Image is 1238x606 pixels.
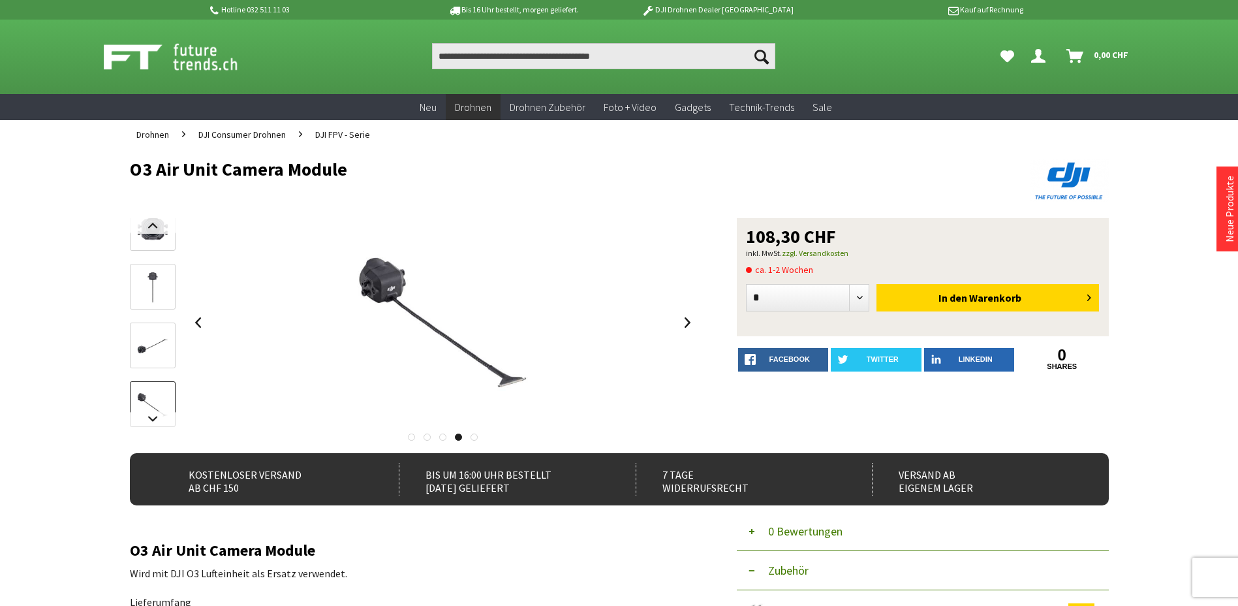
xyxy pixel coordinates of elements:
span: DJI Consumer Drohnen [198,129,286,140]
span: LinkedIn [959,355,993,363]
div: Versand ab eigenem Lager [872,463,1080,496]
a: Foto + Video [595,94,666,121]
p: Bis 16 Uhr bestellt, morgen geliefert. [412,2,615,18]
a: Drohnen Zubehör [501,94,595,121]
span: twitter [867,355,899,363]
span: Gadgets [675,101,711,114]
span: 108,30 CHF [746,227,836,246]
div: Bis um 16:00 Uhr bestellt [DATE] geliefert [399,463,607,496]
span: Drohnen [136,129,169,140]
span: Warenkorb [969,291,1021,304]
a: Warenkorb [1061,43,1135,69]
span: DJI FPV - Serie [315,129,370,140]
a: Neu [410,94,446,121]
a: shares [1017,362,1107,371]
a: Neue Produkte [1223,176,1236,242]
span: Technik-Trends [729,101,794,114]
input: Produkt, Marke, Kategorie, EAN, Artikelnummer… [432,43,775,69]
a: Technik-Trends [720,94,803,121]
span: Drohnen [455,101,491,114]
button: Suchen [748,43,775,69]
span: Neu [420,101,437,114]
a: Dein Konto [1026,43,1056,69]
button: In den Warenkorb [876,284,1099,311]
a: Sale [803,94,841,121]
a: DJI FPV - Serie [309,120,377,149]
a: Drohnen [130,120,176,149]
button: Zubehör [737,551,1109,590]
a: 0 [1017,348,1107,362]
img: DJI [1030,159,1109,202]
p: Wird mit DJI ‎O3 Lufteinheit als Ersatz verwendet. [130,566,698,581]
span: In den [938,291,967,304]
button: 0 Bewertungen [737,512,1109,551]
p: DJI Drohnen Dealer [GEOGRAPHIC_DATA] [615,2,819,18]
h2: O3 Air Unit Camera Module [130,542,698,559]
a: Gadgets [666,94,720,121]
a: Meine Favoriten [994,43,1021,69]
h1: O3 Air Unit Camera Module [130,159,913,179]
a: facebook [738,348,829,372]
span: Drohnen Zubehör [510,101,585,114]
div: Kostenloser Versand ab CHF 150 [162,463,371,496]
p: inkl. MwSt. [746,246,1100,261]
p: Kauf auf Rechnung [820,2,1023,18]
img: Shop Futuretrends - zur Startseite wechseln [104,40,266,73]
p: Hotline 032 511 11 03 [208,2,412,18]
span: Foto + Video [604,101,657,114]
a: twitter [831,348,921,372]
a: LinkedIn [924,348,1015,372]
span: 0,00 CHF [1094,44,1128,65]
span: facebook [769,355,810,363]
div: 7 Tage Widerrufsrecht [636,463,844,496]
span: ca. 1-2 Wochen [746,262,813,278]
a: zzgl. Versandkosten [782,248,848,258]
a: Drohnen [446,94,501,121]
a: DJI Consumer Drohnen [192,120,292,149]
span: Sale [812,101,832,114]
